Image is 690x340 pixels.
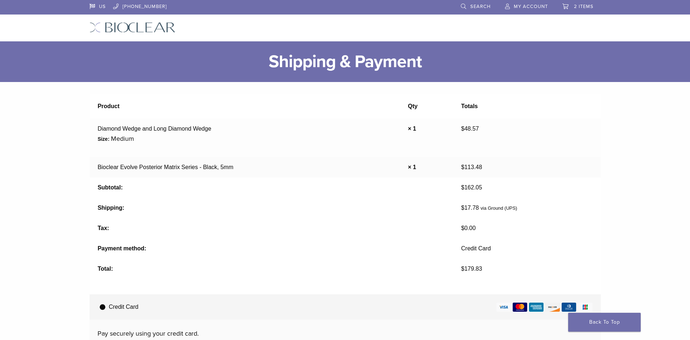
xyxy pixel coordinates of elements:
bdi: 17.78 [461,205,479,211]
img: mastercard [513,303,527,312]
label: Credit Card [92,294,601,320]
td: Diamond Wedge and Long Diamond Wedge [90,119,400,157]
span: Search [470,4,491,9]
th: Shipping: [90,198,453,218]
span: $ [461,184,464,191]
th: Totals [453,94,600,119]
p: Pay securely using your credit card. [98,328,592,339]
small: via Ground (UPS) [480,205,517,211]
p: Medium [111,133,134,144]
img: jcb [578,303,592,312]
th: Total: [90,259,453,279]
span: $ [461,225,464,231]
span: $ [461,164,464,170]
td: Credit Card [453,238,600,259]
th: Subtotal: [90,177,453,198]
bdi: 0.00 [461,225,476,231]
img: amex [529,303,544,312]
img: discover [545,303,560,312]
span: $ [461,126,464,132]
img: dinersclub [562,303,576,312]
span: My Account [514,4,548,9]
th: Payment method: [90,238,453,259]
a: Back To Top [568,313,641,332]
span: 2 items [574,4,594,9]
th: Tax: [90,218,453,238]
strong: × 1 [408,164,416,170]
td: Bioclear Evolve Posterior Matrix Series - Black, 5mm [90,157,400,177]
strong: Size: [98,135,110,143]
span: $ [461,205,464,211]
strong: × 1 [408,126,416,132]
bdi: 179.83 [461,266,482,272]
span: $ [461,266,464,272]
th: Product [90,94,400,119]
bdi: 113.48 [461,164,482,170]
img: visa [496,303,511,312]
bdi: 162.05 [461,184,482,191]
img: Bioclear [90,22,175,33]
bdi: 48.57 [461,126,479,132]
th: Qty [400,94,453,119]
